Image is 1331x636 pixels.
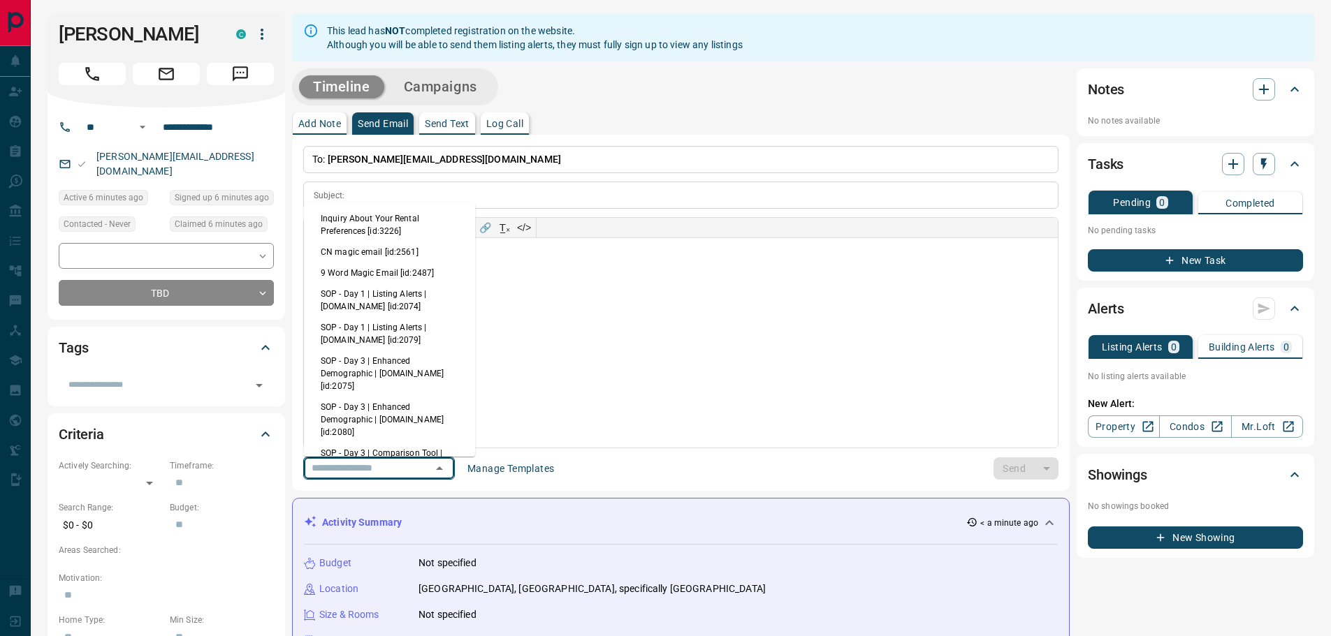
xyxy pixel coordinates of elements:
[430,459,449,478] button: Close
[1088,153,1123,175] h2: Tasks
[1088,297,1124,320] h2: Alerts
[304,242,475,262] li: CN magic email [id:2561]
[207,63,274,85] span: Message
[133,63,200,85] span: Email
[59,544,274,556] p: Areas Searched:
[319,556,351,570] p: Budget
[236,29,246,39] div: condos.ca
[59,572,274,584] p: Motivation:
[1225,198,1275,208] p: Completed
[1088,458,1303,491] div: Showings
[314,189,344,202] p: Subject:
[994,457,1059,480] div: split button
[59,63,126,85] span: Call
[1088,220,1303,241] p: No pending tasks
[1159,198,1165,207] p: 0
[328,154,561,165] span: [PERSON_NAME][EMAIL_ADDRESS][DOMAIN_NAME]
[425,119,470,128] p: Send Text
[319,582,358,596] p: Location
[59,337,88,359] h2: Tags
[59,190,163,209] div: Sat Aug 16 2025
[1159,415,1231,438] a: Condos
[419,556,477,570] p: Not specified
[59,614,163,626] p: Home Type:
[419,582,766,596] p: [GEOGRAPHIC_DATA], [GEOGRAPHIC_DATA], specifically [GEOGRAPHIC_DATA]
[304,208,475,242] li: Inquiry About Your Rental Preferences [id:3226]
[175,217,263,231] span: Claimed 6 minutes ago
[64,191,143,205] span: Active 6 minutes ago
[358,119,408,128] p: Send Email
[59,417,274,451] div: Criteria
[299,75,384,98] button: Timeline
[1231,415,1303,438] a: Mr.Loft
[134,119,151,135] button: Open
[96,151,254,177] a: [PERSON_NAME][EMAIL_ADDRESS][DOMAIN_NAME]
[170,216,274,236] div: Sat Aug 16 2025
[170,459,274,472] p: Timeframe:
[1113,198,1151,207] p: Pending
[1088,114,1303,127] p: No notes available
[59,459,163,472] p: Actively Searching:
[419,607,477,622] p: Not specified
[304,510,1058,535] div: Activity Summary< a minute ago
[59,331,274,364] div: Tags
[319,607,379,622] p: Size & Rooms
[390,75,491,98] button: Campaigns
[980,517,1038,529] p: < a minute ago
[1088,78,1124,101] h2: Notes
[59,501,163,514] p: Search Range:
[514,218,534,237] button: </>
[1102,342,1163,352] p: Listing Alerts
[459,457,562,480] button: Manage Templates
[1283,342,1289,352] p: 0
[322,515,402,530] p: Activity Summary
[304,350,475,397] li: SOP - Day 3 | Enhanced Demographic | [DOMAIN_NAME] [id:2075]
[304,262,475,283] li: 9 Word Magic Email [id:2487]
[304,397,475,443] li: SOP - Day 3 | Enhanced Demographic | [DOMAIN_NAME] [id:2080]
[170,501,274,514] p: Budget:
[1088,415,1160,438] a: Property
[303,146,1059,173] p: To:
[327,18,743,57] div: This lead has completed registration on the website. Although you will be able to send them listi...
[59,423,104,445] h2: Criteria
[1088,147,1303,181] div: Tasks
[1088,464,1147,486] h2: Showings
[1088,370,1303,383] p: No listing alerts available
[59,23,215,45] h1: [PERSON_NAME]
[1088,73,1303,106] div: Notes
[59,280,274,306] div: TBD
[249,376,269,395] button: Open
[495,218,514,237] button: T̲ₓ
[1088,249,1303,272] button: New Task
[1171,342,1177,352] p: 0
[170,614,274,626] p: Min Size:
[304,283,475,317] li: SOP - Day 1 | Listing Alerts | [DOMAIN_NAME] [id:2074]
[1088,500,1303,512] p: No showings booked
[298,119,341,128] p: Add Note
[1209,342,1275,352] p: Building Alerts
[170,190,274,209] div: Sat Aug 16 2025
[1088,292,1303,325] div: Alerts
[77,159,87,169] svg: Email Valid
[59,514,163,537] p: $0 - $0
[1088,397,1303,411] p: New Alert:
[385,25,405,36] strong: NOT
[486,119,523,128] p: Log Call
[175,191,269,205] span: Signed up 6 minutes ago
[304,443,475,476] li: SOP - Day 3 | Comparison Tool | [DOMAIN_NAME] [id:2076]
[1088,526,1303,549] button: New Showing
[304,317,475,350] li: SOP - Day 1 | Listing Alerts | [DOMAIN_NAME] [id:2079]
[64,217,131,231] span: Contacted - Never
[475,218,495,237] button: 🔗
